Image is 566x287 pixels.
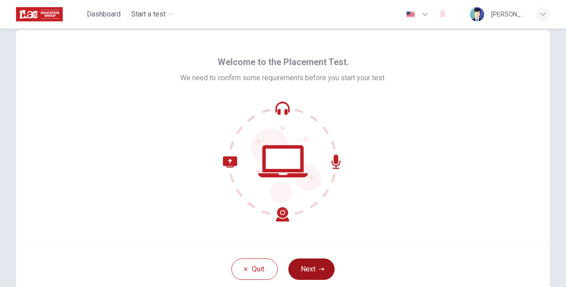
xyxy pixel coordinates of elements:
[83,6,124,22] button: Dashboard
[491,9,525,20] div: [PERSON_NAME] [PERSON_NAME]
[218,55,349,69] span: Welcome to the Placement Test.
[180,73,386,83] span: We need to confirm some requirements before you start your test.
[87,9,121,20] span: Dashboard
[470,7,484,21] img: Profile picture
[16,5,83,23] a: ILAC logo
[131,9,166,20] span: Start a test
[16,5,63,23] img: ILAC logo
[405,11,416,18] img: en
[288,258,335,280] button: Next
[231,258,278,280] button: Quit
[128,6,177,22] button: Start a test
